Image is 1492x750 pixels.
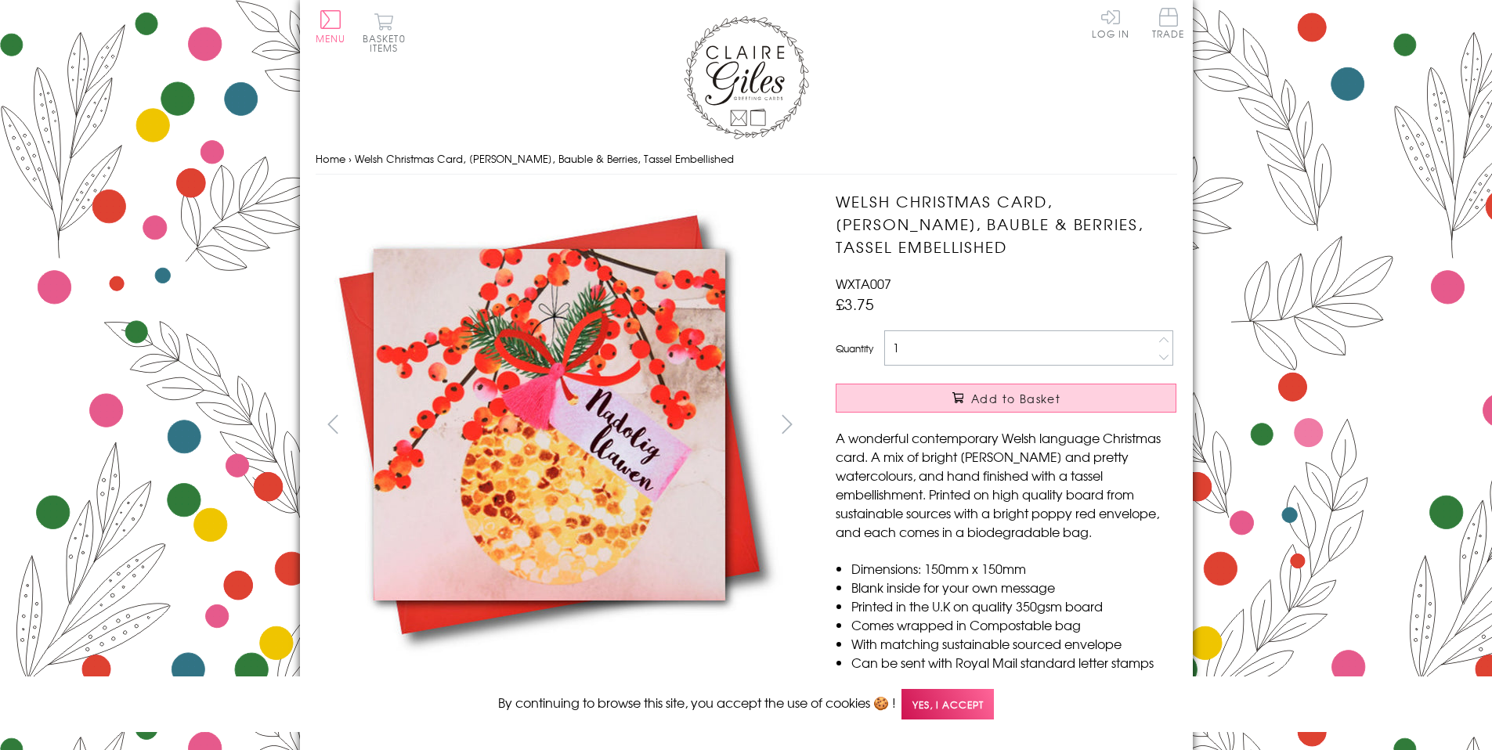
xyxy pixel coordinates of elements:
li: Dimensions: 150mm x 150mm [851,559,1176,578]
p: A wonderful contemporary Welsh language Christmas card. A mix of bright [PERSON_NAME] and pretty ... [836,428,1176,541]
li: Printed in the U.K on quality 350gsm board [851,597,1176,615]
span: Menu [316,31,346,45]
span: £3.75 [836,293,874,315]
button: Add to Basket [836,384,1176,413]
h1: Welsh Christmas Card, [PERSON_NAME], Bauble & Berries, Tassel Embellished [836,190,1176,258]
button: Menu [316,10,346,43]
a: Log In [1092,8,1129,38]
span: Add to Basket [971,391,1060,406]
a: Trade [1152,8,1185,41]
li: Can be sent with Royal Mail standard letter stamps [851,653,1176,672]
img: Welsh Christmas Card, Nadolig Llawen, Bauble & Berries, Tassel Embellished [315,190,785,659]
li: Blank inside for your own message [851,578,1176,597]
span: WXTA007 [836,274,891,293]
nav: breadcrumbs [316,143,1177,175]
button: prev [316,406,351,442]
span: 0 items [370,31,406,55]
li: With matching sustainable sourced envelope [851,634,1176,653]
span: › [349,151,352,166]
label: Quantity [836,341,873,355]
button: next [769,406,804,442]
img: Welsh Christmas Card, Nadolig Llawen, Bauble & Berries, Tassel Embellished [804,190,1274,660]
img: Claire Giles Greetings Cards [684,16,809,139]
span: Trade [1152,8,1185,38]
li: Comes wrapped in Compostable bag [851,615,1176,634]
span: Welsh Christmas Card, [PERSON_NAME], Bauble & Berries, Tassel Embellished [355,151,734,166]
span: Yes, I accept [901,689,994,719]
a: Home [316,151,345,166]
button: Basket0 items [363,13,406,52]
